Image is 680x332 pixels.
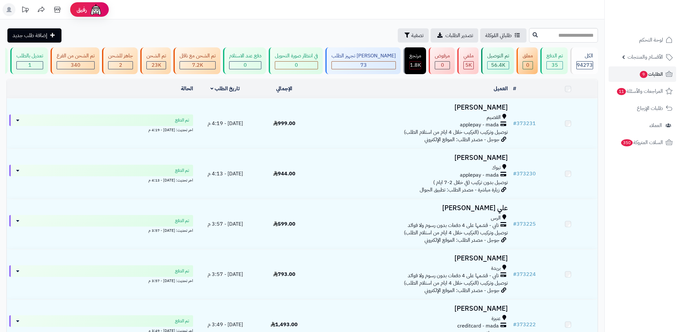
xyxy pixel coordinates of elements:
div: 340 [57,62,94,69]
a: الحالة [181,85,193,93]
div: 0 [523,62,533,69]
a: في انتظار صورة التحويل 0 [267,47,324,74]
span: # [513,220,517,228]
h3: [PERSON_NAME] [316,255,508,262]
span: [DATE] - 4:19 م [208,120,243,127]
div: جاهز للشحن [108,52,133,60]
a: تم التوصيل 56.4K [480,47,515,74]
span: 793.00 [273,270,295,278]
span: تم الدفع [175,268,189,274]
span: تابي - قسّمها على 4 دفعات بدون رسوم ولا فوائد [408,272,499,279]
span: العملاء [649,121,662,130]
span: 0 [526,61,529,69]
div: الكل [576,52,593,60]
button: تصفية [398,28,429,43]
span: 999.00 [273,120,295,127]
span: # [513,270,517,278]
a: #373231 [513,120,536,127]
span: طلبات الإرجاع [637,104,663,113]
span: 340 [71,61,80,69]
span: # [513,120,517,127]
span: رفيق [77,6,87,14]
div: في انتظار صورة التحويل [275,52,318,60]
div: تم التوصيل [487,52,509,60]
span: تم الدفع [175,218,189,224]
h3: [PERSON_NAME] [316,104,508,111]
span: 944.00 [273,170,295,178]
span: تم الدفع [175,318,189,324]
span: عنيزة [491,315,501,322]
span: تبوك [492,164,501,171]
div: 1806 [410,62,421,69]
a: دفع عند الاستلام 0 [222,47,267,74]
a: تعديل بالطلب 1 [9,47,49,74]
span: 23K [152,61,161,69]
div: 56448 [488,62,509,69]
span: 1.8K [410,61,421,69]
div: 1 [17,62,43,69]
span: توصيل وتركيب (التركيب خلال 4 ايام من استلام الطلب) [404,229,508,237]
div: اخر تحديث: [DATE] - 4:13 م [9,176,193,183]
span: 0 [295,61,298,69]
span: جوجل - مصدر الطلب: الموقع الإلكتروني [424,287,499,294]
a: لوحة التحكم [609,32,676,48]
div: تم الشحن مع ناقل [180,52,216,60]
a: مرتجع 1.8K [402,47,427,74]
div: اخر تحديث: [DATE] - 3:57 م [9,277,193,284]
a: #373230 [513,170,536,178]
a: العملاء [609,118,676,133]
a: طلباتي المُوكلة [480,28,526,43]
span: [DATE] - 3:57 م [208,220,243,228]
span: توصيل بدون تركيب (في خلال 2-7 ايام ) [433,179,508,186]
a: الكل94273 [569,47,599,74]
div: 0 [229,62,261,69]
h3: [PERSON_NAME] [316,154,508,161]
a: تصدير الطلبات [431,28,478,43]
div: تم الشحن [146,52,166,60]
a: السلات المتروكة350 [609,135,676,150]
span: السلات المتروكة [620,138,663,147]
span: طلباتي المُوكلة [485,32,512,39]
span: جوجل - مصدر الطلب: الموقع الإلكتروني [424,236,499,244]
span: [DATE] - 3:49 م [208,321,243,328]
a: #373224 [513,270,536,278]
span: تصدير الطلبات [445,32,473,39]
span: الرس [491,214,501,222]
span: [DATE] - 4:13 م [208,170,243,178]
a: جاهز للشحن 2 [101,47,139,74]
span: توصيل وتركيب (التركيب خلال 4 ايام من استلام الطلب) [404,279,508,287]
span: 1 [28,61,32,69]
div: تم الشحن من الفرع [57,52,95,60]
div: تعديل بالطلب [16,52,43,60]
a: طلبات الإرجاع [609,101,676,116]
a: مرفوض 0 [427,47,456,74]
span: applepay - mada [460,121,499,129]
a: الإجمالي [276,85,292,93]
span: 599.00 [273,220,295,228]
a: #373222 [513,321,536,328]
span: بريدة [491,265,501,272]
div: 0 [435,62,450,69]
div: معلق [523,52,533,60]
a: # [513,85,516,93]
span: إضافة طلب جديد [13,32,47,39]
div: 0 [275,62,318,69]
span: 7.2K [192,61,203,69]
div: 4954 [464,62,473,69]
span: 0 [244,61,247,69]
span: 56.4K [491,61,505,69]
a: إضافة طلب جديد [7,28,61,43]
a: تم الشحن من الفرع 340 [49,47,101,74]
div: [PERSON_NAME] تجهيز الطلب [331,52,396,60]
a: تم الشحن 23K [139,47,172,74]
span: applepay - mada [460,171,499,179]
a: تم الدفع 35 [539,47,569,74]
h3: [PERSON_NAME] [316,305,508,312]
div: 7223 [180,62,215,69]
span: 73 [360,61,367,69]
span: جوجل - مصدر الطلب: الموقع الإلكتروني [424,136,499,143]
span: تم الدفع [175,117,189,123]
a: العميل [494,85,508,93]
div: اخر تحديث: [DATE] - 4:19 م [9,126,193,133]
span: 1,493.00 [271,321,298,328]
